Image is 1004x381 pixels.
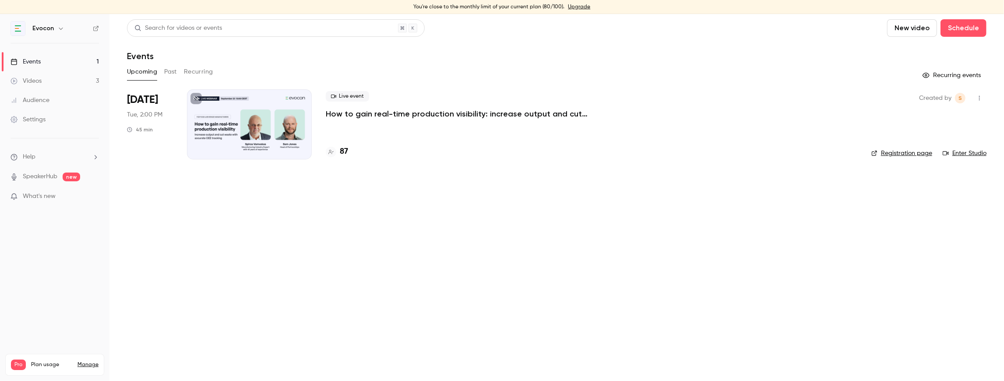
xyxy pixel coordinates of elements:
img: Evocon [11,21,25,35]
span: Tue, 2:00 PM [127,110,162,119]
h4: 87 [340,146,348,158]
a: Upgrade [568,4,591,11]
div: Search for videos or events [134,24,222,33]
span: Plan usage [31,361,72,368]
span: Created by [919,93,951,103]
div: Settings [11,115,46,124]
iframe: Noticeable Trigger [88,193,99,201]
div: Events [11,57,41,66]
button: Upcoming [127,65,157,79]
a: How to gain real-time production visibility: increase output and cut waste with accurate OEE trac... [326,109,588,119]
button: Past [164,65,177,79]
span: Pro [11,360,26,370]
a: 87 [326,146,348,158]
span: Anna-Liisa Staskevits [955,93,965,103]
span: What's new [23,192,56,201]
span: Help [23,152,35,162]
a: Registration page [871,149,932,158]
h6: Evocon [32,24,54,33]
a: Manage [78,361,99,368]
a: SpeakerHub [23,172,57,181]
button: New video [887,19,937,37]
span: Live event [326,91,369,102]
span: [DATE] [127,93,158,107]
span: new [63,173,80,181]
div: Audience [11,96,49,105]
li: help-dropdown-opener [11,152,99,162]
span: S [958,93,962,103]
a: Enter Studio [943,149,986,158]
div: 45 min [127,126,153,133]
div: Videos [11,77,42,85]
button: Recurring [184,65,213,79]
div: Sep 23 Tue, 2:00 PM (Europe/Tallinn) [127,89,173,159]
button: Recurring events [919,68,986,82]
button: Schedule [941,19,986,37]
h1: Events [127,51,154,61]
